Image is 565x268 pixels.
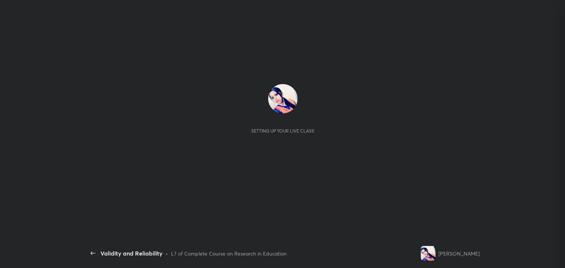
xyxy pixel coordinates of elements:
div: L7 of Complete Course on Research in Education [171,250,287,257]
div: Validity and Reliability [100,249,163,258]
img: 3ec007b14afa42208d974be217fe0491.jpg [268,84,298,113]
div: • [166,250,168,257]
div: Setting up your live class [251,128,314,134]
img: 3ec007b14afa42208d974be217fe0491.jpg [421,246,436,261]
div: [PERSON_NAME] [438,250,480,257]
